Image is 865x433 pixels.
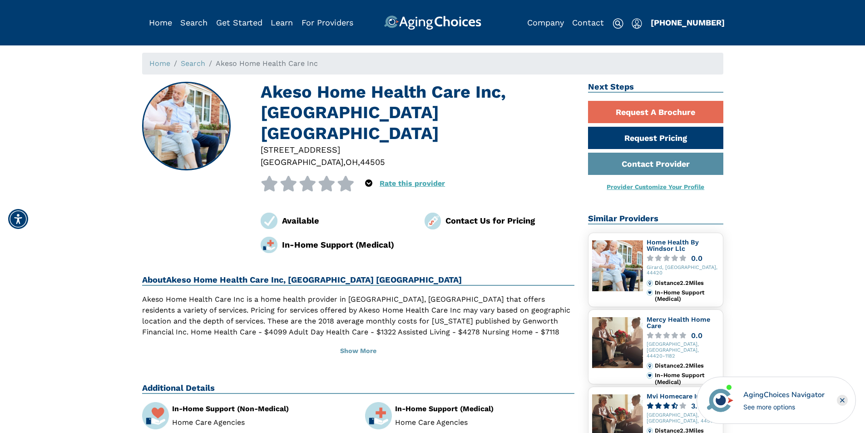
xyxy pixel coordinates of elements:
span: [GEOGRAPHIC_DATA] [261,157,343,167]
a: Get Started [216,18,262,27]
a: 0.0 [647,255,719,262]
img: distance.svg [647,280,653,286]
img: search-icon.svg [613,18,623,29]
div: [GEOGRAPHIC_DATA], [GEOGRAPHIC_DATA], 44505 [647,413,719,424]
div: In-Home Support (Non-Medical) [172,405,351,413]
a: Search [180,18,208,27]
img: user-icon.svg [632,18,642,29]
a: Mercy Health Home Care [647,316,710,329]
h2: About Akeso Home Health Care Inc, [GEOGRAPHIC_DATA] [GEOGRAPHIC_DATA] [142,275,575,286]
a: [PHONE_NUMBER] [651,18,725,27]
a: Learn [271,18,293,27]
a: Home Health By Windsor Llc [647,239,699,252]
img: Akeso Home Health Care Inc, Youngstown OH [143,83,230,170]
li: Home Care Agencies [172,419,351,426]
img: primary.svg [647,289,653,296]
div: Distance 2.2 Miles [655,363,719,369]
a: Home [149,59,170,68]
a: Mvi Homecare Inc [647,393,704,400]
div: 0.0 [691,255,702,262]
h2: Similar Providers [588,214,723,224]
a: Request A Brochure [588,101,723,123]
div: Available [282,214,411,227]
li: Home Care Agencies [395,419,574,426]
img: avatar [705,385,736,416]
div: Close [837,395,848,406]
div: In-Home Support (Medical) [395,405,574,413]
span: , [343,157,346,167]
img: distance.svg [647,363,653,369]
a: Rate this provider [380,179,445,188]
span: , [358,157,360,167]
a: 0.0 [647,332,719,339]
span: OH [346,157,358,167]
span: Akeso Home Health Care Inc [216,59,318,68]
a: Request Pricing [588,127,723,149]
a: Provider Customize Your Profile [607,183,704,190]
a: Home [149,18,172,27]
a: 3.6 [647,403,719,409]
a: For Providers [302,18,353,27]
div: Popover trigger [632,15,642,30]
a: Search [181,59,205,68]
h2: Next Steps [588,82,723,93]
button: Show More [142,341,575,361]
div: 44505 [360,156,385,168]
div: Popover trigger [365,176,372,191]
img: AgingChoices [384,15,481,30]
div: Accessibility Menu [8,209,28,229]
a: Contact [572,18,604,27]
div: In-Home Support (Medical) [655,289,719,303]
div: In-Home Support (Medical) [655,372,719,385]
div: [GEOGRAPHIC_DATA], [GEOGRAPHIC_DATA], 44420-1182 [647,342,719,359]
div: In-Home Support (Medical) [282,239,411,251]
div: Contact Us for Pricing [445,214,574,227]
a: Company [527,18,564,27]
div: Distance 2.2 Miles [655,280,719,286]
p: Akeso Home Health Care Inc is a home health provider in [GEOGRAPHIC_DATA], [GEOGRAPHIC_DATA] that... [142,294,575,348]
a: Contact Provider [588,153,723,175]
div: 3.6 [691,403,702,409]
div: Popover trigger [180,15,208,30]
h1: Akeso Home Health Care Inc, [GEOGRAPHIC_DATA] [GEOGRAPHIC_DATA] [261,82,574,144]
div: [STREET_ADDRESS] [261,144,574,156]
nav: breadcrumb [142,53,723,75]
img: primary.svg [647,372,653,378]
div: Girard, [GEOGRAPHIC_DATA], 44420 [647,265,719,277]
h2: Additional Details [142,383,575,394]
div: AgingChoices Navigator [743,389,825,400]
div: See more options [743,402,825,412]
div: 0.0 [691,332,702,339]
